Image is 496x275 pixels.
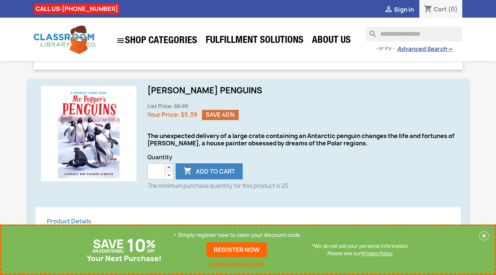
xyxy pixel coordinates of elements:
[448,5,458,13] span: (0)
[116,36,125,45] i: 
[176,163,243,179] button: Add to cart
[147,163,165,179] input: Quantity
[434,5,447,13] span: Cart
[202,34,307,48] a: Fulfillment Solutions
[365,27,462,41] input: Search
[34,26,96,54] img: Classroom Library Company
[397,45,452,53] a: Advanced Search→
[447,45,452,53] span: →
[41,215,97,229] a: Product Details
[394,5,414,14] span: Sign in
[34,3,120,14] div: CALL US:
[147,154,455,161] span: Quantity
[202,110,239,120] span: Save 40%
[384,5,393,14] i: 
[62,5,118,13] a: [PHONE_NUMBER]
[147,86,455,95] h1: [PERSON_NAME] Penguins
[365,27,374,36] i: search
[375,45,397,52] span: - or try -
[147,111,180,119] span: Your Price:
[147,103,173,109] span: List Price:
[113,33,201,49] a: SHOP CATEGORIES
[174,103,188,109] span: $8.99
[183,167,192,176] i: 
[147,132,455,147] div: The unexpected delivery of a large crate containing an Antarctic penguin changes the life and for...
[308,34,354,48] a: About Us
[424,5,433,14] i: shopping_cart
[181,111,197,119] span: $5.39
[147,182,455,190] p: The minimum purchase quantity for this product is 25.
[384,5,414,14] a:  Sign in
